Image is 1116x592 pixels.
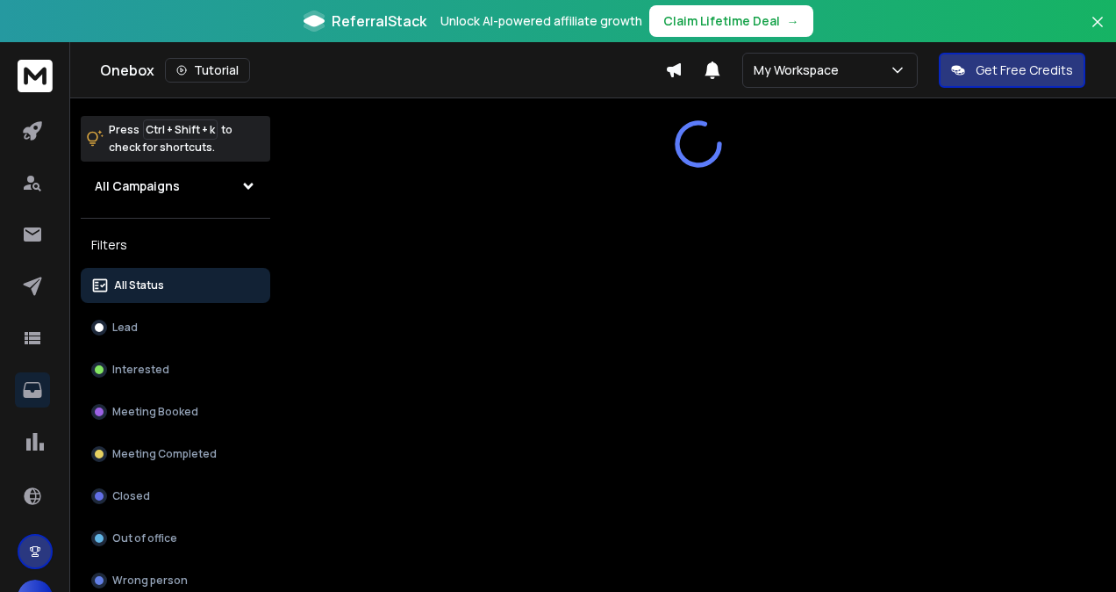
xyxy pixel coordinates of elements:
p: All Status [114,278,164,292]
p: Interested [112,363,169,377]
h1: All Campaigns [95,177,180,195]
span: ReferralStack [332,11,426,32]
button: Meeting Booked [81,394,270,430]
span: Ctrl + Shift + k [143,119,218,140]
p: Get Free Credits [976,61,1073,79]
p: Meeting Booked [112,405,198,419]
p: My Workspace [754,61,846,79]
button: Out of office [81,521,270,556]
div: Onebox [100,58,665,83]
h3: Filters [81,233,270,257]
button: Get Free Credits [939,53,1085,88]
p: Meeting Completed [112,447,217,461]
span: → [787,12,799,30]
button: Meeting Completed [81,437,270,472]
button: Tutorial [165,58,250,83]
p: Unlock AI-powered affiliate growth [440,12,642,30]
p: Closed [112,489,150,503]
p: Press to check for shortcuts. [109,121,232,156]
button: Close banner [1086,11,1109,53]
p: Out of office [112,531,177,545]
p: Wrong person [112,574,188,588]
button: All Campaigns [81,169,270,204]
button: Closed [81,479,270,514]
button: Claim Lifetime Deal→ [649,5,813,37]
p: Lead [112,321,138,335]
button: Interested [81,352,270,387]
button: All Status [81,268,270,303]
button: Lead [81,310,270,345]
